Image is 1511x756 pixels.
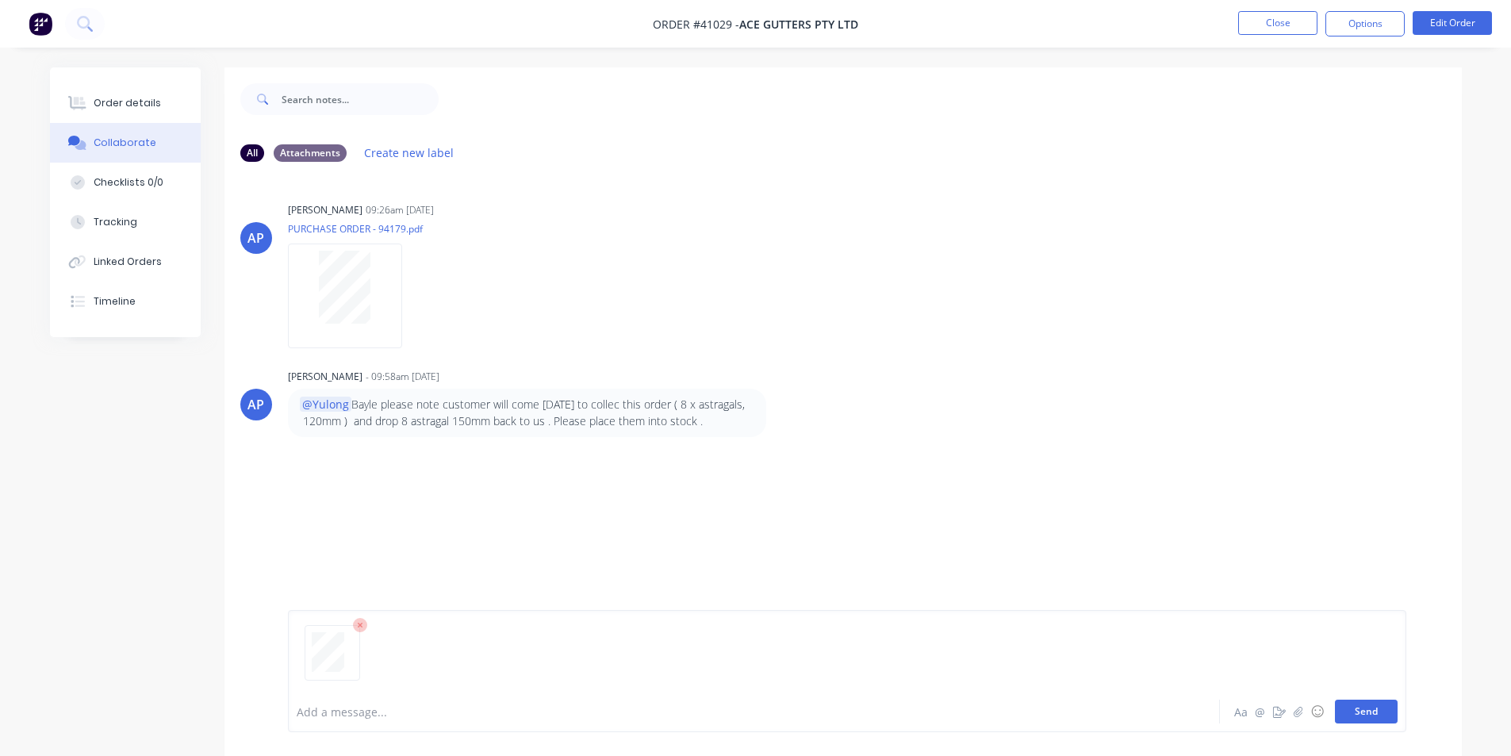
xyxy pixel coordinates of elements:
[356,142,462,163] button: Create new label
[50,202,201,242] button: Tracking
[50,83,201,123] button: Order details
[653,17,739,32] span: Order #41029 -
[94,96,161,110] div: Order details
[50,123,201,163] button: Collaborate
[274,144,347,162] div: Attachments
[1238,11,1317,35] button: Close
[1251,702,1270,721] button: @
[288,203,362,217] div: [PERSON_NAME]
[94,175,163,190] div: Checklists 0/0
[29,12,52,36] img: Factory
[1232,702,1251,721] button: Aa
[282,83,439,115] input: Search notes...
[739,17,858,32] span: Ace Gutters Pty Ltd
[300,397,351,412] span: @Yulong
[94,215,137,229] div: Tracking
[50,163,201,202] button: Checklists 0/0
[50,282,201,321] button: Timeline
[247,228,264,248] div: AP
[366,370,439,384] div: - 09:58am [DATE]
[288,370,362,384] div: [PERSON_NAME]
[1413,11,1492,35] button: Edit Order
[300,397,754,429] p: Bayle please note customer will come [DATE] to collec this order ( 8 x astragals, 120mm ) and dro...
[1335,700,1398,723] button: Send
[94,255,162,269] div: Linked Orders
[94,136,156,150] div: Collaborate
[288,222,423,236] p: PURCHASE ORDER - 94179.pdf
[50,242,201,282] button: Linked Orders
[1325,11,1405,36] button: Options
[247,395,264,414] div: AP
[366,203,434,217] div: 09:26am [DATE]
[1308,702,1327,721] button: ☺
[94,294,136,309] div: Timeline
[240,144,264,162] div: All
